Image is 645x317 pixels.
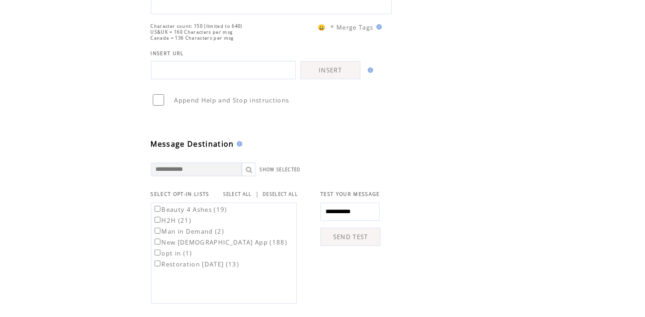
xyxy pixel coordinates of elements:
[374,24,382,30] img: help.gif
[155,206,160,212] input: Beauty 4 Ashes (19)
[151,139,234,149] span: Message Destination
[155,261,160,266] input: Restoration [DATE] (13)
[155,217,160,223] input: H2H (21)
[151,23,243,29] span: Character count: 150 (limited to 640)
[151,191,210,197] span: SELECT OPT-IN LISTS
[175,96,290,104] span: Append Help and Stop instructions
[234,141,242,147] img: help.gif
[153,260,240,268] label: Restoration [DATE] (13)
[153,216,192,225] label: H2H (21)
[153,227,225,235] label: Man in Demand (2)
[151,29,233,35] span: US&UK = 160 Characters per msg
[153,238,288,246] label: New [DEMOGRAPHIC_DATA] App (188)
[155,228,160,234] input: Man in Demand (2)
[151,35,234,41] span: Canada = 136 Characters per msg
[155,250,160,256] input: opt in (1)
[155,239,160,245] input: New [DEMOGRAPHIC_DATA] App (188)
[365,67,373,73] img: help.gif
[331,23,374,31] span: * Merge Tags
[300,61,360,79] a: INSERT
[153,249,192,257] label: opt in (1)
[260,167,301,173] a: SHOW SELECTED
[224,191,252,197] a: SELECT ALL
[318,23,326,31] span: 😀
[255,190,259,198] span: |
[320,228,380,246] a: SEND TEST
[153,205,227,214] label: Beauty 4 Ashes (19)
[263,191,298,197] a: DESELECT ALL
[320,191,380,197] span: TEST YOUR MESSAGE
[151,50,184,56] span: INSERT URL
